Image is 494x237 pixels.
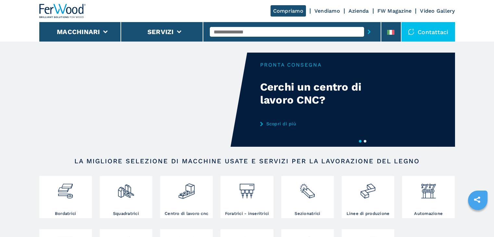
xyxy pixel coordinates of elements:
[348,8,369,14] a: Azienda
[238,178,256,200] img: foratrici_inseritrici_2.png
[364,140,366,143] button: 2
[57,28,100,36] button: Macchinari
[408,29,414,35] img: Contattaci
[364,24,374,39] button: submit-button
[295,211,320,217] h3: Sezionatrici
[100,176,152,218] a: Squadratrici
[60,157,434,165] h2: LA MIGLIORE SELEZIONE DI MACCHINE USATE E SERVIZI PER LA LAVORAZIONE DEL LEGNO
[57,178,74,200] img: bordatrici_1.png
[147,28,174,36] button: Servizi
[260,121,387,126] a: Scopri di più
[178,178,195,200] img: centro_di_lavoro_cnc_2.png
[359,178,376,200] img: linee_di_produzione_2.png
[401,22,455,42] div: Contattaci
[420,8,455,14] a: Video Gallery
[165,211,208,217] h3: Centro di lavoro cnc
[117,178,134,200] img: squadratrici_2.png
[299,178,316,200] img: sezionatrici_2.png
[160,176,213,218] a: Centro di lavoro cnc
[281,176,334,218] a: Sezionatrici
[420,178,437,200] img: automazione.png
[414,211,443,217] h3: Automazione
[347,211,390,217] h3: Linee di produzione
[221,176,273,218] a: Foratrici - inseritrici
[314,8,340,14] a: Vendiamo
[469,192,485,208] a: sharethis
[402,176,455,218] a: Automazione
[113,211,139,217] h3: Squadratrici
[377,8,412,14] a: FW Magazine
[359,140,361,143] button: 1
[225,211,269,217] h3: Foratrici - inseritrici
[342,176,394,218] a: Linee di produzione
[39,4,86,18] img: Ferwood
[466,208,489,232] iframe: Chat
[271,5,306,17] a: Compriamo
[39,176,92,218] a: Bordatrici
[55,211,76,217] h3: Bordatrici
[39,53,247,147] video: Your browser does not support the video tag.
